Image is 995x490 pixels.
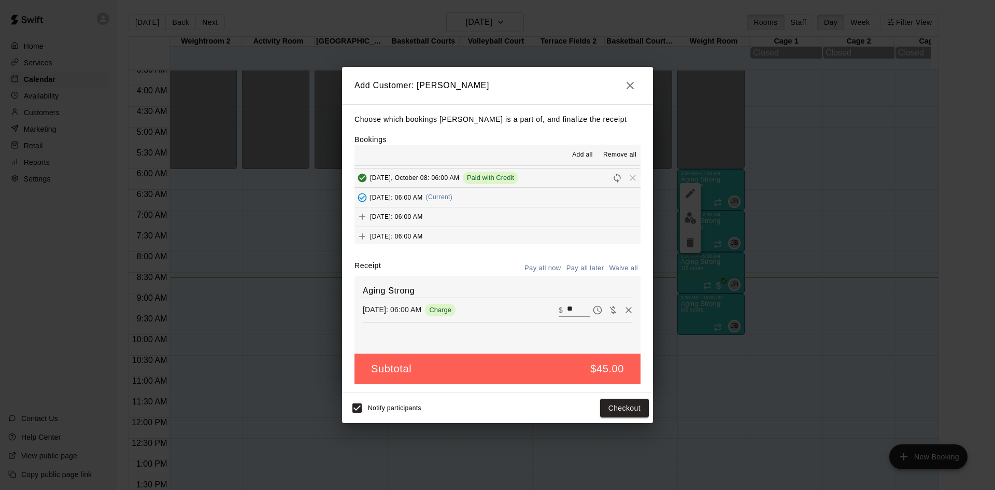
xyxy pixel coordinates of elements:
[342,67,653,104] h2: Add Customer: [PERSON_NAME]
[371,362,411,376] h5: Subtotal
[354,188,641,207] button: Added - Collect Payment[DATE]: 06:00 AM(Current)
[600,399,649,418] button: Checkout
[354,227,641,246] button: Add[DATE]: 06:00 AM
[354,260,381,276] label: Receipt
[621,302,636,318] button: Remove
[354,169,641,188] button: Added & Paid[DATE], October 08: 06:00 AMPaid with CreditRescheduleRemove
[590,305,605,314] span: Pay later
[522,260,564,276] button: Pay all now
[425,306,456,314] span: Charge
[363,304,421,315] p: [DATE]: 06:00 AM
[354,135,387,144] label: Bookings
[559,305,563,315] p: $
[566,147,599,163] button: Add all
[605,305,621,314] span: Waive payment
[463,174,518,181] span: Paid with Credit
[363,284,632,298] h6: Aging Strong
[354,190,370,205] button: Added - Collect Payment
[354,170,370,186] button: Added & Paid
[354,232,370,240] span: Add
[603,150,636,160] span: Remove all
[370,193,423,201] span: [DATE]: 06:00 AM
[354,207,641,227] button: Add[DATE]: 06:00 AM
[606,260,641,276] button: Waive all
[625,173,641,181] span: Remove
[564,260,607,276] button: Pay all later
[370,213,423,220] span: [DATE]: 06:00 AM
[572,150,593,160] span: Add all
[370,232,423,240] span: [DATE]: 06:00 AM
[354,213,370,220] span: Add
[609,173,625,181] span: Reschedule
[370,174,459,181] span: [DATE], October 08: 06:00 AM
[590,362,624,376] h5: $45.00
[599,147,641,163] button: Remove all
[354,113,641,126] p: Choose which bookings [PERSON_NAME] is a part of, and finalize the receipt
[426,193,453,201] span: (Current)
[368,404,421,412] span: Notify participants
